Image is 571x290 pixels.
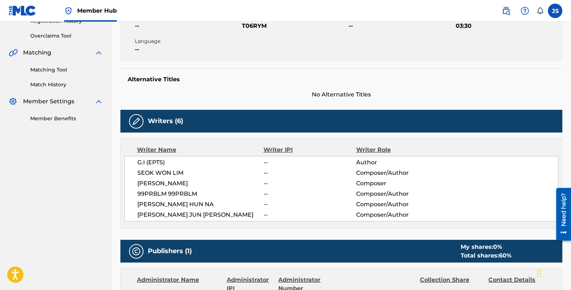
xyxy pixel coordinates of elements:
[23,97,74,106] span: Member Settings
[137,200,264,209] span: [PERSON_NAME] HUN NA
[356,179,440,188] span: Composer
[502,7,510,15] img: search
[30,81,103,88] a: Match History
[64,7,73,15] img: Top Rightsholder
[148,117,183,125] h5: Writers (6)
[23,48,51,57] span: Matching
[137,211,264,219] span: [PERSON_NAME] JUN [PERSON_NAME]
[137,179,264,188] span: [PERSON_NAME]
[461,243,512,251] div: My shares:
[456,22,561,30] span: 03:30
[242,22,347,30] span: T06RYM
[536,7,544,14] div: Notifications
[535,255,571,290] iframe: Chat Widget
[128,76,555,83] h5: Alternative Titles
[132,117,141,126] img: Writers
[148,247,192,255] h5: Publishers (1)
[461,251,512,260] div: Total shares:
[9,97,17,106] img: Member Settings
[135,22,240,30] span: --
[135,45,240,54] span: --
[264,200,356,209] span: --
[137,169,264,177] span: SEOK WON LIM
[135,38,240,45] span: Language
[264,169,356,177] span: --
[9,48,18,57] img: Matching
[77,7,117,15] span: Member Hub
[9,5,36,16] img: MLC Logo
[94,48,103,57] img: expand
[264,211,356,219] span: --
[537,263,541,284] div: Drag
[499,252,512,259] span: 60 %
[356,211,440,219] span: Composer/Author
[548,4,562,18] div: User Menu
[120,90,562,99] span: No Alternative Titles
[493,243,502,250] span: 0 %
[132,247,141,256] img: Publishers
[521,7,529,15] img: help
[499,4,513,18] a: Public Search
[94,97,103,106] img: expand
[356,200,440,209] span: Composer/Author
[264,146,356,154] div: Writer IPI
[551,185,571,243] iframe: Resource Center
[264,179,356,188] span: --
[349,22,454,30] span: --
[264,158,356,167] span: --
[356,190,440,198] span: Composer/Author
[30,66,103,74] a: Matching Tool
[356,146,441,154] div: Writer Role
[518,4,532,18] div: Help
[137,158,264,167] span: G.I (EPTS)
[356,158,440,167] span: Author
[137,146,264,154] div: Writer Name
[356,169,440,177] span: Composer/Author
[137,190,264,198] span: 99PRBLM 99PRBLM
[30,32,103,40] a: Overclaims Tool
[264,190,356,198] span: --
[30,115,103,122] a: Member Benefits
